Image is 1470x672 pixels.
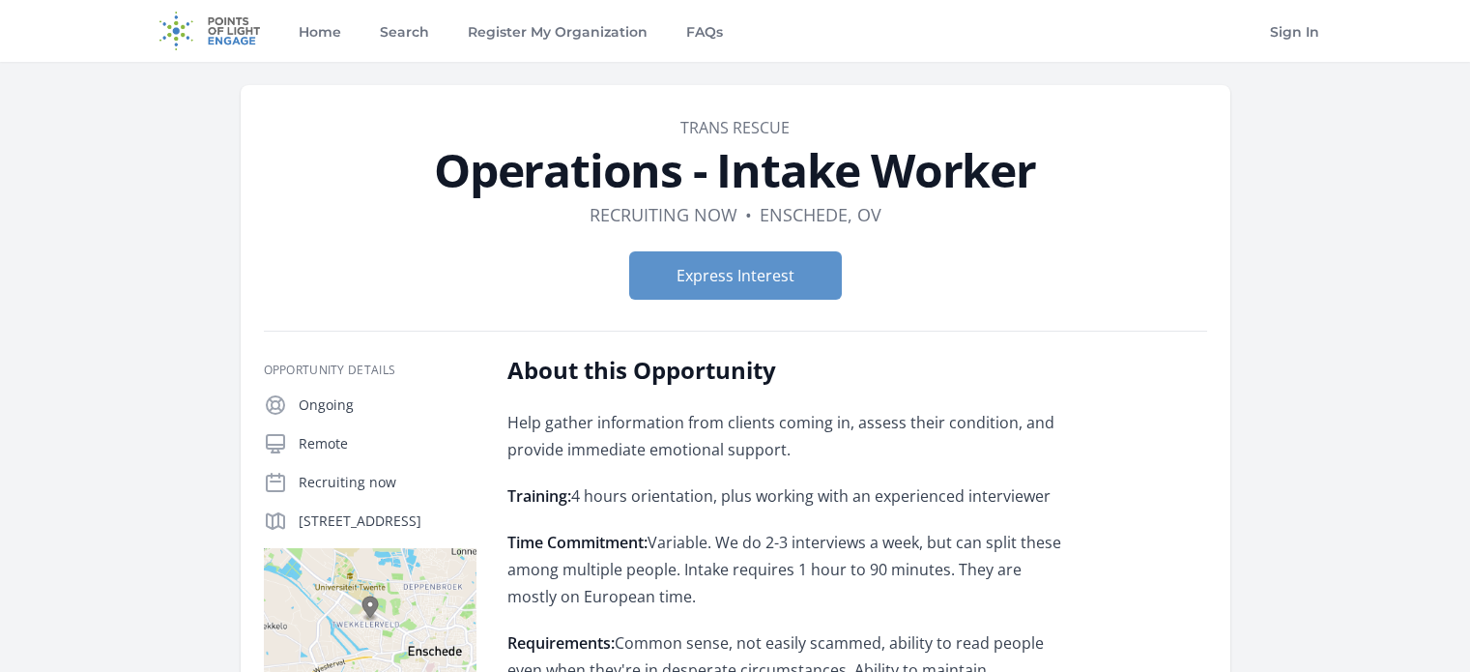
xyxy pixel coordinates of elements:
h3: Opportunity Details [264,363,476,378]
strong: Requirements: [507,632,615,654]
p: Ongoing [299,395,476,415]
p: Help gather information from clients coming in, assess their condition, and provide immediate emo... [507,409,1073,463]
strong: Time Commitment: [507,532,648,553]
p: Recruiting now [299,473,476,492]
a: Trans Rescue [680,117,790,138]
h2: About this Opportunity [507,355,1073,386]
p: Remote [299,434,476,453]
p: Variable. We do 2-3 interviews a week, but can split these among multiple people. Intake requires... [507,529,1073,610]
p: [STREET_ADDRESS] [299,511,476,531]
strong: Training: [507,485,571,507]
dd: Enschede, OV [760,201,881,228]
div: • [745,201,752,228]
h1: Operations - Intake Worker [264,147,1207,193]
p: 4 hours orientation, plus working with an experienced interviewer [507,482,1073,510]
button: Express Interest [629,251,842,300]
dd: Recruiting now [590,201,737,228]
